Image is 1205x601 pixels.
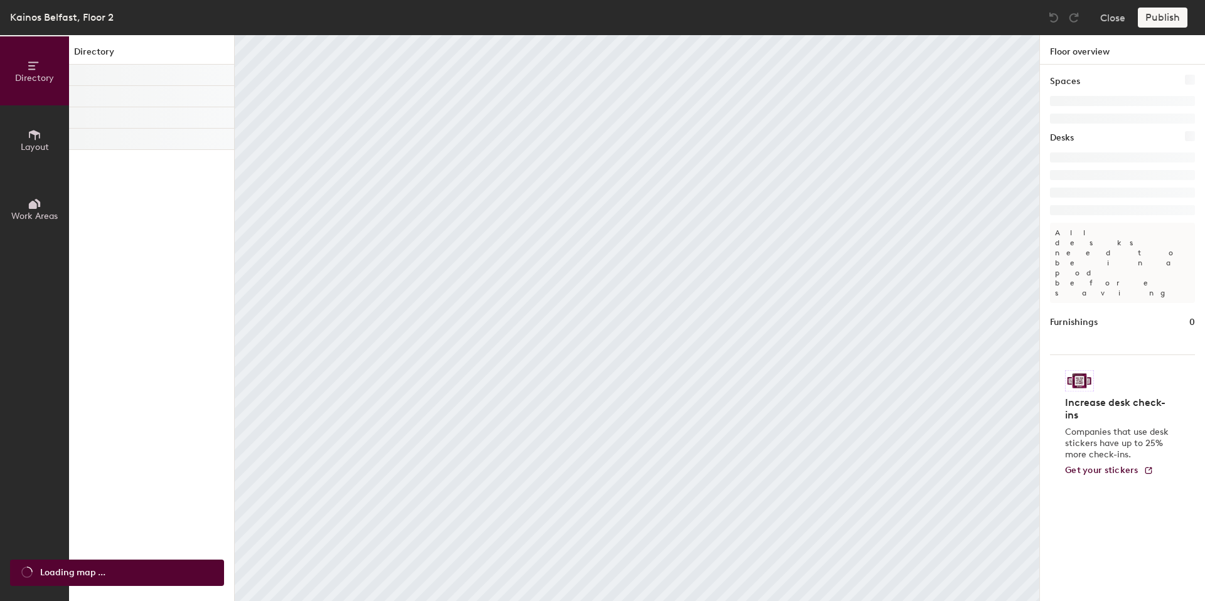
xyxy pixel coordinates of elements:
[69,45,234,65] h1: Directory
[1189,316,1195,329] h1: 0
[1065,370,1094,391] img: Sticker logo
[21,142,49,152] span: Layout
[1065,396,1172,422] h4: Increase desk check-ins
[1050,223,1195,303] p: All desks need to be in a pod before saving
[1065,465,1154,476] a: Get your stickers
[15,73,54,83] span: Directory
[1040,35,1205,65] h1: Floor overview
[235,35,1039,601] canvas: Map
[1065,465,1138,476] span: Get your stickers
[1047,11,1060,24] img: Undo
[1068,11,1080,24] img: Redo
[40,566,105,580] span: Loading map ...
[1050,131,1074,145] h1: Desks
[11,211,58,221] span: Work Areas
[1050,75,1080,88] h1: Spaces
[1050,316,1098,329] h1: Furnishings
[10,9,114,25] div: Kainos Belfast, Floor 2
[1065,427,1172,460] p: Companies that use desk stickers have up to 25% more check-ins.
[1100,8,1125,28] button: Close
